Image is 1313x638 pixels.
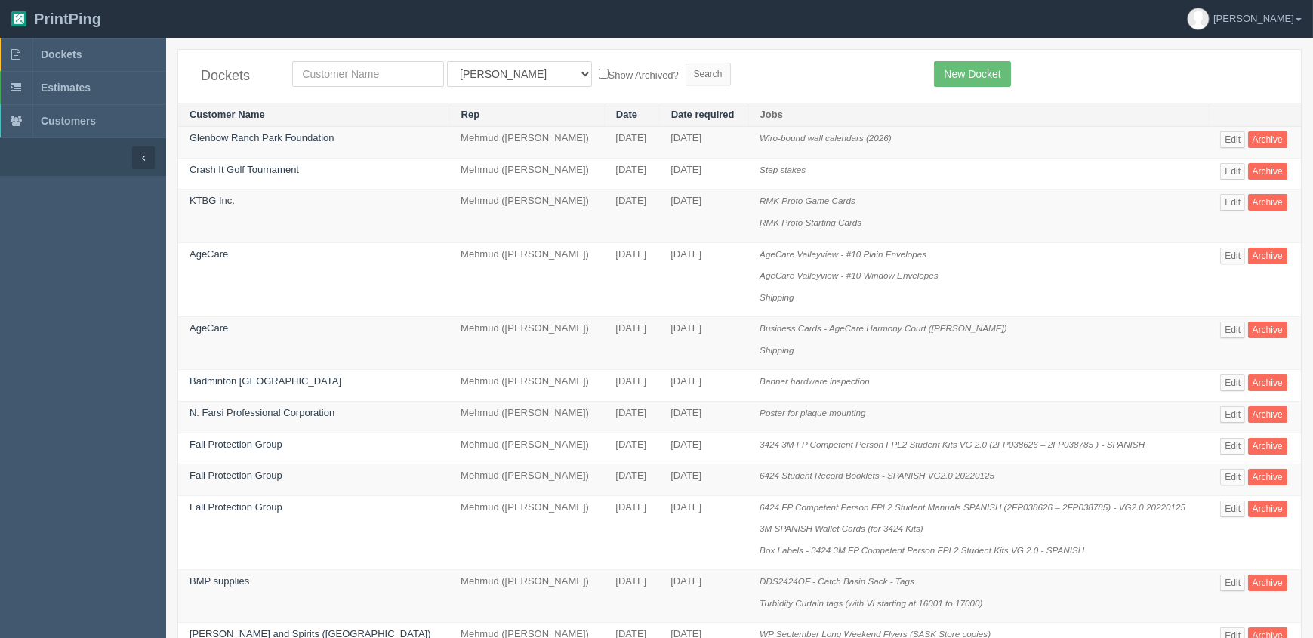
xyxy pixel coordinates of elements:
a: Badminton [GEOGRAPHIC_DATA] [190,375,341,387]
td: [DATE] [659,570,748,623]
i: Banner hardware inspection [760,376,870,386]
i: Wiro-bound wall calendars (2026) [760,133,892,143]
a: Glenbow Ranch Park Foundation [190,132,334,143]
img: avatar_default-7531ab5dedf162e01f1e0bb0964e6a185e93c5c22dfe317fb01d7f8cd2b1632c.jpg [1188,8,1209,29]
a: Edit [1220,131,1245,148]
i: Step stakes [760,165,806,174]
a: Crash It Golf Tournament [190,164,299,175]
a: Edit [1220,374,1245,391]
i: Business Cards - AgeCare Harmony Court ([PERSON_NAME]) [760,323,1007,333]
td: [DATE] [659,401,748,433]
td: [DATE] [604,570,659,623]
a: Archive [1248,131,1287,148]
td: Mehmud ([PERSON_NAME]) [449,190,604,242]
a: Edit [1220,438,1245,455]
td: [DATE] [604,158,659,190]
a: AgeCare [190,322,228,334]
a: KTBG Inc. [190,195,235,206]
i: 3M SPANISH Wallet Cards (for 3424 Kits) [760,523,923,533]
a: BMP supplies [190,575,249,587]
span: Customers [41,115,96,127]
a: Edit [1220,248,1245,264]
i: Shipping [760,292,794,302]
td: [DATE] [604,127,659,159]
a: Edit [1220,575,1245,591]
input: Search [686,63,731,85]
td: Mehmud ([PERSON_NAME]) [449,317,604,370]
a: Archive [1248,501,1287,517]
a: Edit [1220,322,1245,338]
a: Archive [1248,248,1287,264]
a: New Docket [934,61,1010,87]
a: Fall Protection Group [190,470,282,481]
td: Mehmud ([PERSON_NAME]) [449,158,604,190]
a: Date [616,109,637,120]
th: Jobs [748,103,1209,127]
td: [DATE] [659,495,748,570]
td: [DATE] [604,401,659,433]
td: [DATE] [659,317,748,370]
td: [DATE] [659,433,748,464]
a: Edit [1220,469,1245,485]
a: Edit [1220,194,1245,211]
a: Edit [1220,406,1245,423]
a: Archive [1248,469,1287,485]
i: DDS2424OF - Catch Basin Sack - Tags [760,576,914,586]
i: AgeCare Valleyview - #10 Window Envelopes [760,270,939,280]
a: Rep [461,109,480,120]
td: [DATE] [604,464,659,496]
input: Show Archived? [599,69,609,79]
a: Archive [1248,438,1287,455]
a: Customer Name [190,109,265,120]
td: [DATE] [659,242,748,317]
td: [DATE] [604,370,659,402]
input: Customer Name [292,61,444,87]
td: Mehmud ([PERSON_NAME]) [449,433,604,464]
a: Archive [1248,406,1287,423]
td: [DATE] [604,242,659,317]
a: Date required [671,109,735,120]
td: [DATE] [659,464,748,496]
span: Dockets [41,48,82,60]
td: [DATE] [604,317,659,370]
td: [DATE] [659,127,748,159]
i: Poster for plaque mounting [760,408,865,418]
td: Mehmud ([PERSON_NAME]) [449,242,604,317]
td: [DATE] [659,158,748,190]
td: [DATE] [604,433,659,464]
td: Mehmud ([PERSON_NAME]) [449,570,604,623]
td: Mehmud ([PERSON_NAME]) [449,495,604,570]
a: Fall Protection Group [190,501,282,513]
i: RMK Proto Starting Cards [760,217,861,227]
i: 6424 FP Competent Person FPL2 Student Manuals SPANISH (2FP038626 – 2FP038785) - VG2.0 20220125 [760,502,1185,512]
td: [DATE] [659,190,748,242]
img: logo-3e63b451c926e2ac314895c53de4908e5d424f24456219fb08d385ab2e579770.png [11,11,26,26]
label: Show Archived? [599,66,679,83]
i: RMK Proto Game Cards [760,196,855,205]
i: 6424 Student Record Booklets - SPANISH VG2.0 20220125 [760,470,994,480]
i: Box Labels - 3424 3M FP Competent Person FPL2 Student Kits VG 2.0 - SPANISH [760,545,1084,555]
td: Mehmud ([PERSON_NAME]) [449,464,604,496]
a: Edit [1220,501,1245,517]
td: Mehmud ([PERSON_NAME]) [449,370,604,402]
i: AgeCare Valleyview - #10 Plain Envelopes [760,249,926,259]
a: AgeCare [190,248,228,260]
h4: Dockets [201,69,270,84]
a: Archive [1248,194,1287,211]
a: Fall Protection Group [190,439,282,450]
i: Shipping [760,345,794,355]
a: Archive [1248,374,1287,391]
td: [DATE] [604,495,659,570]
a: N. Farsi Professional Corporation [190,407,334,418]
a: Archive [1248,575,1287,591]
td: [DATE] [659,370,748,402]
a: Archive [1248,322,1287,338]
a: Edit [1220,163,1245,180]
i: Turbidity Curtain tags (with VI starting at 16001 to 17000) [760,598,982,608]
i: 3424 3M FP Competent Person FPL2 Student Kits VG 2.0 (2FP038626 – 2FP038785 ) - SPANISH [760,439,1145,449]
td: Mehmud ([PERSON_NAME]) [449,401,604,433]
a: Archive [1248,163,1287,180]
td: Mehmud ([PERSON_NAME]) [449,127,604,159]
td: [DATE] [604,190,659,242]
span: Estimates [41,82,91,94]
